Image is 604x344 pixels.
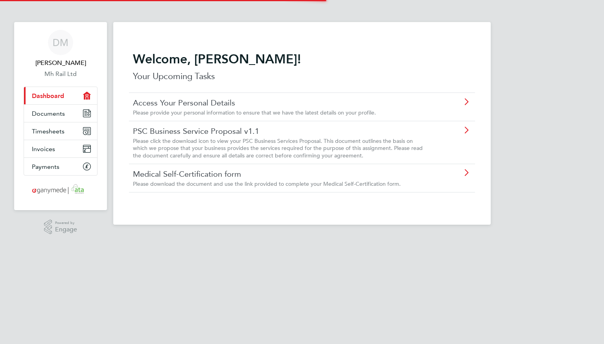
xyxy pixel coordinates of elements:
[32,92,64,100] span: Dashboard
[32,110,65,117] span: Documents
[133,180,401,187] span: Please download the document and use the link provided to complete your Medical Self-Certificatio...
[24,140,97,157] a: Invoices
[24,58,98,68] span: Denis Mcgannon
[55,226,77,233] span: Engage
[133,70,471,83] p: Your Upcoming Tasks
[133,51,471,67] h2: Welcome, [PERSON_NAME]!
[133,169,427,179] a: Medical Self-Certification form
[133,126,427,136] a: PSC Business Service Proposal v1.1
[53,37,68,48] span: DM
[44,220,77,235] a: Powered byEngage
[55,220,77,226] span: Powered by
[24,87,97,104] a: Dashboard
[133,109,376,116] span: Please provide your personal information to ensure that we have the latest details on your profile.
[32,145,55,153] span: Invoices
[24,105,97,122] a: Documents
[30,183,92,196] img: ganymedesolutions-logo-retina.png
[24,69,98,79] a: Mh Rail Ltd
[24,183,98,196] a: Go to home page
[32,163,59,170] span: Payments
[32,128,64,135] span: Timesheets
[133,137,423,159] span: Please click the download icon to view your PSC Business Services Proposal. This document outline...
[24,158,97,175] a: Payments
[24,122,97,140] a: Timesheets
[14,22,107,210] nav: Main navigation
[133,98,427,108] a: Access Your Personal Details
[24,30,98,68] a: DM[PERSON_NAME]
